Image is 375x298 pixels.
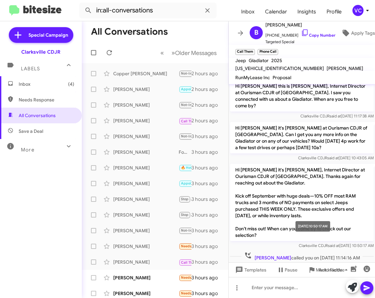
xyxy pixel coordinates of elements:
[235,49,255,55] small: Call Them
[113,196,179,202] div: [PERSON_NAME]
[241,252,363,261] span: called you on [DATE] 11:14:16 AM
[235,65,324,71] span: [US_VEHICLE_IDENTIFICATION_NUMBER]
[179,70,191,77] div: Thank you for the update.
[319,264,350,276] span: Auto Fields
[113,212,179,218] div: [PERSON_NAME]
[113,86,179,93] div: [PERSON_NAME]
[181,119,198,123] span: Call Them
[260,2,292,21] a: Calendar
[181,166,192,170] span: 🔥 Hot
[191,165,223,171] div: 3 hours ago
[19,128,43,134] span: Save a Deal
[313,264,355,276] button: Auto Fields
[191,70,223,77] div: 2 hours ago
[255,255,291,261] span: [PERSON_NAME]
[235,75,270,80] span: RunMyLease Inc
[113,70,179,77] div: Copper [PERSON_NAME]
[79,3,217,18] input: Search
[21,147,34,153] span: More
[179,180,191,187] div: We purchased a vehicle Please take me off list Thank you
[191,133,223,140] div: 3 hours ago
[181,213,189,217] span: Stop
[179,101,191,109] div: Yes I do. I wanted to see if you were still thinking about it. Have you received greater offers?
[191,274,223,281] div: 3 hours ago
[191,196,223,202] div: 3 hours ago
[19,81,74,87] span: Inbox
[191,86,223,93] div: 2 hours ago
[179,195,191,203] div: Got it. Let me look into it for you.
[19,96,74,103] span: Needs Response
[68,81,74,87] span: (4)
[113,165,179,171] div: [PERSON_NAME]
[191,227,223,234] div: 3 hours ago
[327,155,339,160] span: said at
[301,33,335,38] a: Copy Number
[327,65,363,71] span: [PERSON_NAME]
[181,244,209,248] span: Needs Response
[265,21,335,29] span: [PERSON_NAME]
[181,181,210,185] span: Appointment Set
[330,114,341,118] span: said at
[179,211,191,219] div: STOP
[254,27,259,38] span: B
[91,26,168,37] h1: All Conversations
[156,46,168,60] button: Previous
[113,243,179,250] div: [PERSON_NAME]
[235,58,246,63] span: Jeep
[265,39,335,45] span: Targeted Special
[298,155,374,160] span: Clarksville CDJR [DATE] 10:43:05 AM
[292,2,321,21] a: Insights
[181,275,209,280] span: Needs Response
[113,180,179,187] div: [PERSON_NAME]
[179,258,191,266] div: Inbound Call
[258,49,278,55] small: Phone Call
[179,132,191,140] div: Im good thanks
[113,102,179,108] div: [PERSON_NAME]
[9,27,73,43] a: Special Campaign
[249,58,269,63] span: Gladiator
[113,259,179,265] div: [PERSON_NAME]
[236,2,260,21] a: Inbox
[191,243,223,250] div: 3 hours ago
[181,228,206,233] span: Not-Interested
[113,133,179,140] div: [PERSON_NAME]
[113,117,179,124] div: [PERSON_NAME]
[171,49,175,57] span: »
[229,264,272,276] button: Templates
[299,243,374,248] span: Clarksville CDJR [DATE] 10:50:17 AM
[285,264,297,276] span: Pause
[113,274,179,281] div: [PERSON_NAME]
[181,87,210,91] span: Appointment Set
[272,264,303,276] button: Pause
[179,85,191,93] div: Thank you for the update.
[230,164,374,241] p: Hi [PERSON_NAME] it's [PERSON_NAME], Internet Director at Ourisman CDJR of [GEOGRAPHIC_DATA]. Tha...
[191,212,223,218] div: 3 hours ago
[321,2,347,21] span: Profile
[181,71,206,76] span: Not-Interested
[273,75,291,80] span: Proposal
[303,264,350,276] button: Mark Inactive
[230,80,374,112] p: Hi [PERSON_NAME] this is [PERSON_NAME], Internet Director at Ourisman CDJR of [GEOGRAPHIC_DATA]. ...
[347,5,368,16] button: VC
[179,164,191,171] div: thank you for the update. I have updated our records for you !
[179,116,191,125] div: Inbound Call
[191,102,223,108] div: 2 hours ago
[28,32,68,38] span: Special Campaign
[19,112,56,119] span: All Conversations
[181,260,198,265] span: Call Them
[271,58,282,63] span: 2025
[181,103,206,107] span: Not-Interested
[175,49,217,57] span: Older Messages
[157,46,221,60] nav: Page navigation example
[181,134,206,138] span: Not-Interested
[113,227,179,234] div: [PERSON_NAME]
[181,291,209,295] span: Needs Response
[181,197,189,201] span: Stop
[191,117,223,124] div: 2 hours ago
[328,243,339,248] span: said at
[191,180,223,187] div: 3 hours ago
[179,149,191,155] div: Ford F150?
[179,274,191,281] div: The truck is not for sale and I'm not trading it in. I was just getting a price.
